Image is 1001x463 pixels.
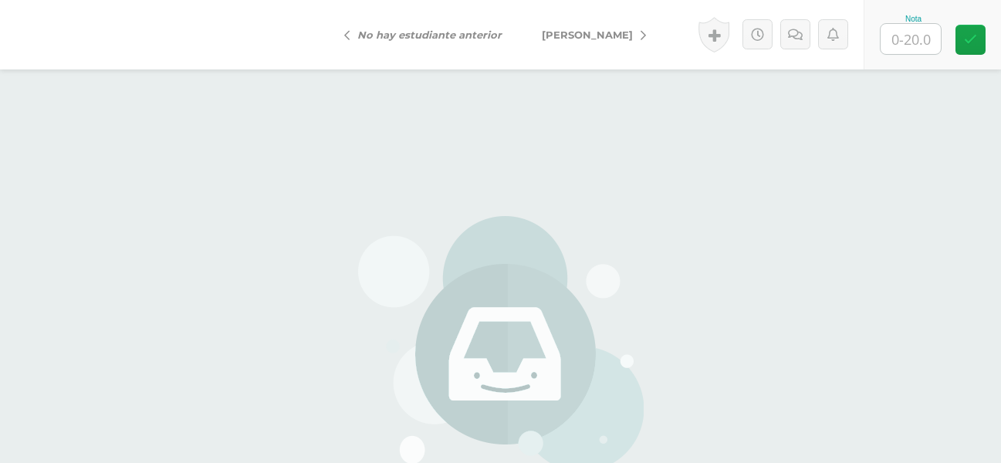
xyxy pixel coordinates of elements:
[880,15,948,23] div: Nota
[357,29,502,41] i: No hay estudiante anterior
[332,16,522,53] a: No hay estudiante anterior
[881,24,941,54] input: 0-20.0
[542,29,633,41] span: [PERSON_NAME]
[522,16,658,53] a: [PERSON_NAME]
